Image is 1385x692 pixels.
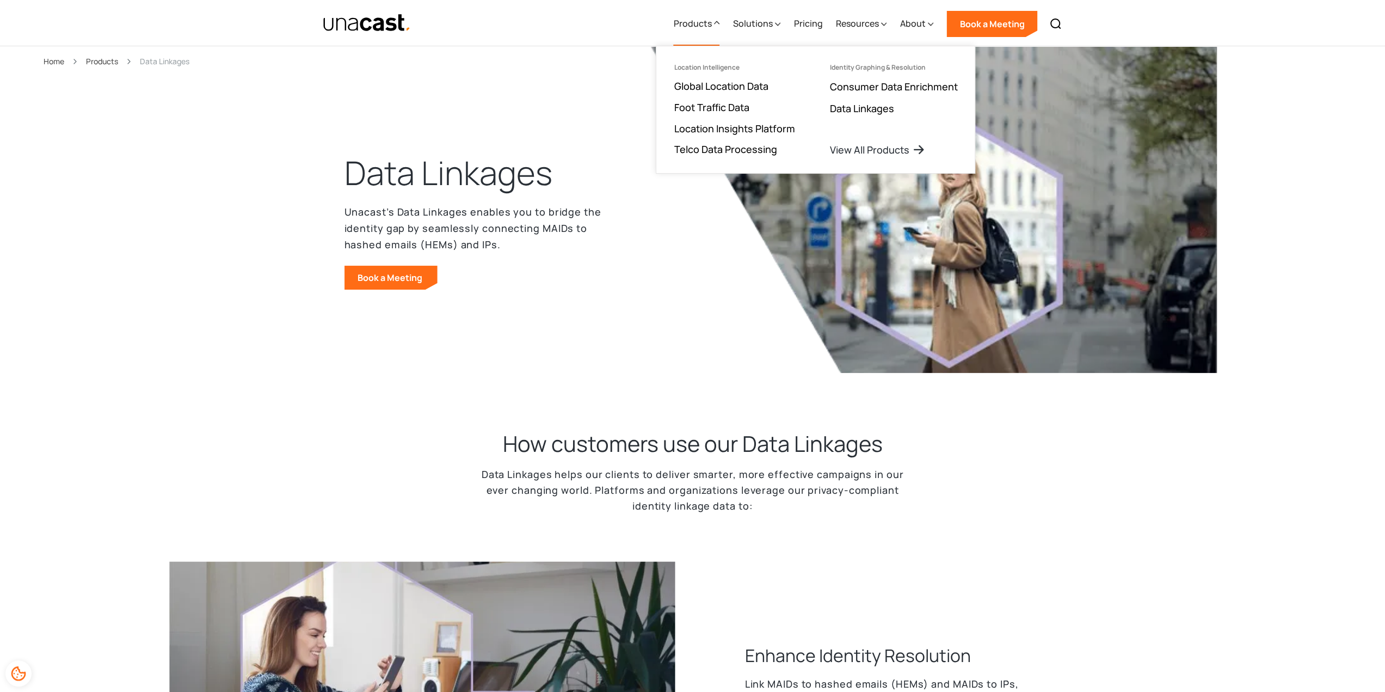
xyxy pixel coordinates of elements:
[674,79,768,93] a: Global Location Data
[86,55,118,68] a: Products
[900,2,933,46] div: About
[673,17,711,30] div: Products
[835,17,878,30] div: Resources
[829,102,894,115] a: Data Linkages
[674,143,777,156] a: Telco Data Processing
[674,64,739,71] div: Location Intelligence
[5,660,32,687] div: Cookie Preferences
[44,55,64,68] a: Home
[829,64,925,71] div: Identity Graphing & Resolution
[673,2,719,46] div: Products
[793,2,822,46] a: Pricing
[344,266,438,290] a: Book a Meeting
[503,430,883,458] h2: How customers use our Data Linkages
[829,143,925,156] a: View All Products
[656,46,975,174] nav: Products
[323,14,411,33] a: home
[829,80,957,93] a: Consumer Data Enrichment
[674,101,749,114] a: Foot Traffic Data
[344,204,627,253] p: Unacast’s Data Linkages enables you to bridge the identity gap by seamlessly connecting MAIDs to ...
[732,2,780,46] div: Solutions
[344,151,552,195] h1: Data Linkages
[475,467,910,513] p: Data Linkages helps our clients to deliver smarter, more effective campaigns in our ever changing...
[732,17,772,30] div: Solutions
[900,17,925,30] div: About
[946,11,1037,37] a: Book a Meeting
[745,644,971,667] h3: Enhance Identity Resolution
[323,14,411,33] img: Unacast text logo
[674,122,795,135] a: Location Insights Platform
[140,55,189,68] div: Data Linkages
[835,2,887,46] div: Resources
[1049,17,1062,30] img: Search icon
